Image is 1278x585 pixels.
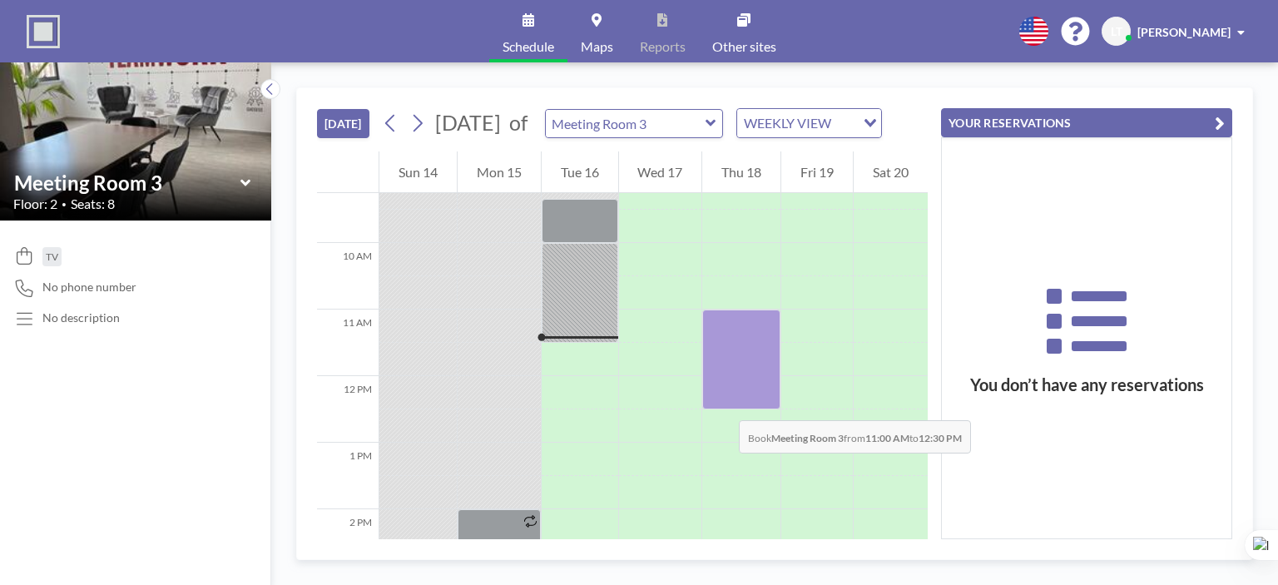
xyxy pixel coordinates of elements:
span: TV [46,250,58,263]
span: Floor: 2 [13,196,57,212]
span: [PERSON_NAME] [1137,25,1231,39]
span: Book from to [739,420,971,454]
div: Sat 20 [854,151,928,193]
span: Seats: 8 [71,196,115,212]
span: [DATE] [435,110,501,135]
div: 9 AM [317,176,379,243]
span: Schedule [503,40,554,53]
span: Reports [640,40,686,53]
span: • [62,199,67,210]
b: 12:30 PM [919,432,962,444]
div: Thu 18 [702,151,780,193]
div: 1 PM [317,443,379,509]
h3: You don’t have any reservations [942,374,1231,395]
div: 11 AM [317,310,379,376]
span: Other sites [712,40,776,53]
img: organization-logo [27,15,60,48]
button: YOUR RESERVATIONS [941,108,1232,137]
div: 10 AM [317,243,379,310]
span: WEEKLY VIEW [741,112,835,134]
input: Search for option [836,112,854,134]
div: Tue 16 [542,151,618,193]
div: Fri 19 [781,151,853,193]
div: Sun 14 [379,151,457,193]
span: Maps [581,40,613,53]
div: No description [42,310,120,325]
b: 11:00 AM [865,432,909,444]
input: Meeting Room 3 [14,171,240,195]
input: Meeting Room 3 [546,110,706,137]
div: Wed 17 [619,151,702,193]
div: 2 PM [317,509,379,576]
div: Mon 15 [458,151,541,193]
span: LT [1111,24,1122,39]
button: [DATE] [317,109,369,138]
div: 12 PM [317,376,379,443]
div: Search for option [737,109,881,137]
span: No phone number [42,280,136,295]
b: Meeting Room 3 [771,432,844,444]
span: of [509,110,528,136]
